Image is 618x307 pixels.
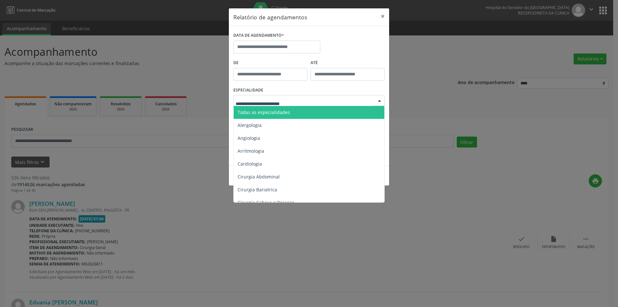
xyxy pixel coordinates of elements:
[238,148,264,154] span: Arritmologia
[233,85,263,95] label: ESPECIALIDADE
[238,174,280,180] span: Cirurgia Abdominal
[238,187,277,193] span: Cirurgia Bariatrica
[238,135,260,141] span: Angiologia
[238,109,290,115] span: Todas as especialidades
[233,58,307,68] label: De
[233,31,284,41] label: DATA DE AGENDAMENTO
[238,199,294,206] span: Cirurgia Cabeça e Pescoço
[376,8,389,24] button: Close
[233,13,307,21] h5: Relatório de agendamentos
[311,58,385,68] label: ATÉ
[238,122,262,128] span: Alergologia
[238,161,262,167] span: Cardiologia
